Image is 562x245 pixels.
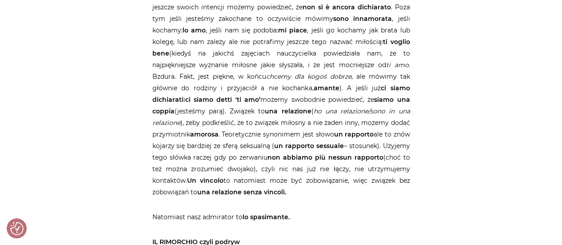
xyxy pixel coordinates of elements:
strong: non abbiamo più nessun rapporto [267,153,383,161]
strong: mi piace [278,26,307,34]
strong: ci siamo detti 'ti amo’ [185,96,261,104]
strong: non si è ancora dichiarato [303,3,391,11]
strong: amante [313,84,339,92]
em: ho una relazione/sono in una relazione [152,107,410,127]
strong: una relazione [265,107,311,115]
strong: una relazione senza vincoli. [197,188,286,196]
strong: Un vincolo [187,177,223,185]
strong: un rapporto sessuale [274,142,344,150]
strong: lo amo [183,26,206,34]
button: Preferencje co do zgód [10,222,24,235]
em: chcemy dla kogoś dobrze [266,72,351,80]
img: Revisit consent button [10,222,24,235]
em: ti amo [386,61,409,69]
strong: lo spasimante. [243,213,290,221]
strong: un rapporto [334,130,374,138]
strong: amorosa [190,130,219,138]
p: Natomiast nasz admirator to [152,211,410,223]
strong: sono innamorata [333,15,392,23]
